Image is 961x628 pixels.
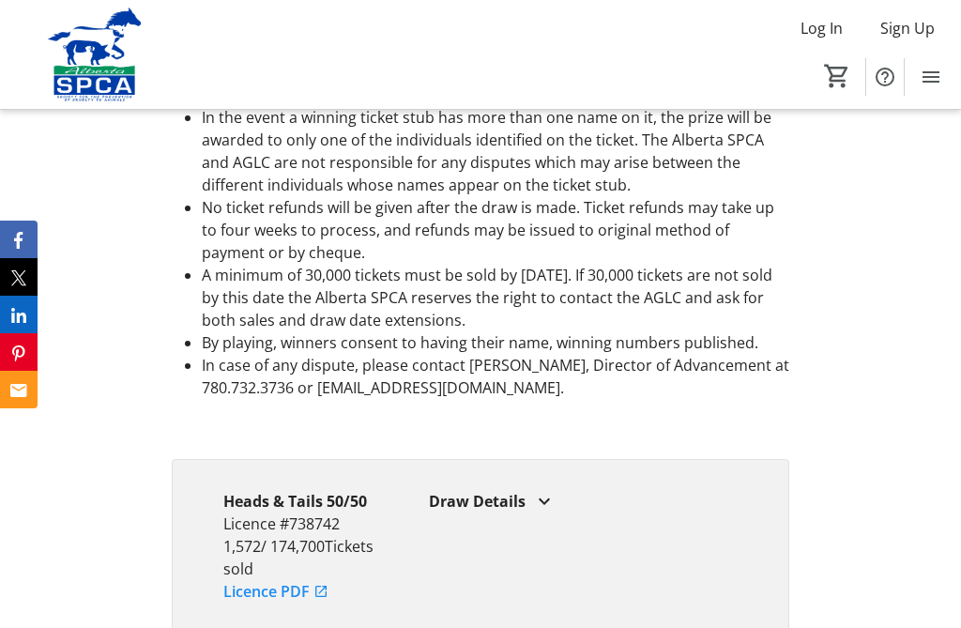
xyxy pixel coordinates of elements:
[223,535,377,580] p: 1,572 / 174,700 Tickets sold
[223,491,367,512] strong: Heads & Tails 50/50
[202,196,790,264] li: No ticket refunds will be given after the draw is made. Ticket refunds may take up to four weeks ...
[865,13,950,43] button: Sign Up
[880,17,935,39] span: Sign Up
[223,513,377,535] p: Licence #738742
[202,106,790,196] li: In the event a winning ticket stub has more than one name on it, the prize will be awarded to onl...
[866,58,904,96] button: Help
[202,264,790,331] li: A minimum of 30,000 tickets must be sold by [DATE]. If 30,000 tickets are not sold by this date t...
[202,331,790,354] li: By playing, winners consent to having their name, winning numbers published.
[801,17,843,39] span: Log In
[912,58,950,96] button: Menu
[202,354,790,399] li: In case of any dispute, please contact [PERSON_NAME], Director of Advancement at 780.732.3736 or ...
[11,8,178,101] img: Alberta SPCA's Logo
[429,490,737,513] div: Draw Details
[223,580,328,603] a: Licence PDF
[820,59,854,93] button: Cart
[786,13,858,43] button: Log In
